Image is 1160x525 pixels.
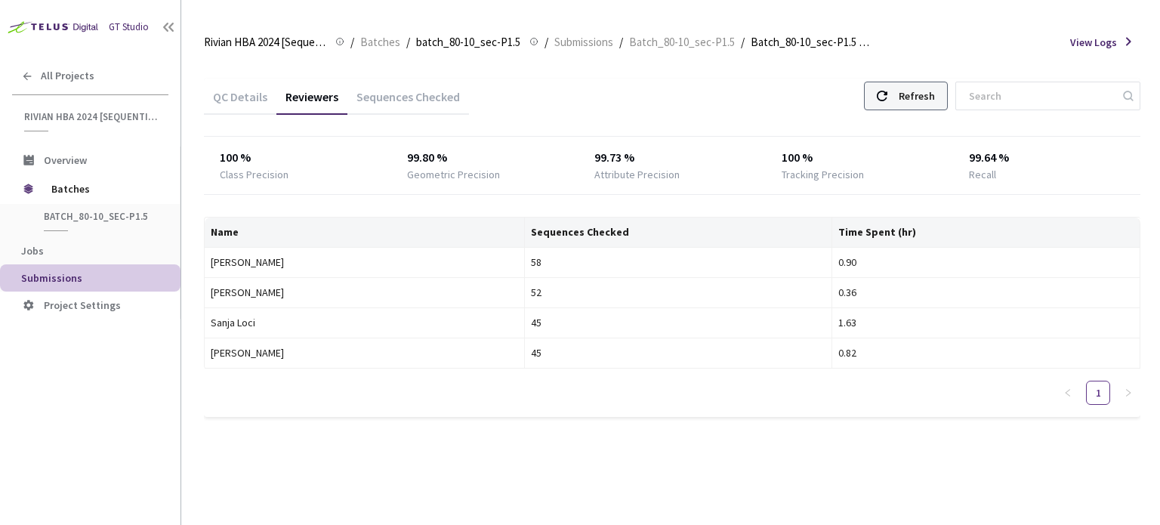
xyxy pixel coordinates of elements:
[531,314,826,331] div: 45
[24,110,159,123] span: Rivian HBA 2024 [Sequential]
[406,33,410,51] li: /
[360,33,400,51] span: Batches
[211,314,518,331] div: Sanja Loci
[211,344,518,361] div: [PERSON_NAME]
[407,167,500,182] div: Geometric Precision
[594,167,680,182] div: Attribute Precision
[1116,381,1140,405] li: Next Page
[1056,381,1080,405] button: left
[1086,381,1110,405] li: 1
[832,218,1140,248] th: Time Spent (hr)
[407,149,563,167] div: 99.80 %
[838,284,1134,301] div: 0.36
[44,210,156,223] span: batch_80-10_sec-P1.5
[838,254,1134,270] div: 0.90
[545,33,548,51] li: /
[211,254,518,270] div: [PERSON_NAME]
[899,82,935,110] div: Refresh
[1087,381,1109,404] a: 1
[594,149,751,167] div: 99.73 %
[1070,35,1117,50] span: View Logs
[629,33,735,51] span: Batch_80-10_sec-P1.5
[551,33,616,50] a: Submissions
[44,153,87,167] span: Overview
[204,33,326,51] span: Rivian HBA 2024 [Sequential]
[782,149,938,167] div: 100 %
[1056,381,1080,405] li: Previous Page
[782,167,864,182] div: Tracking Precision
[619,33,623,51] li: /
[347,89,469,115] div: Sequences Checked
[21,244,44,258] span: Jobs
[838,344,1134,361] div: 0.82
[220,167,288,182] div: Class Precision
[350,33,354,51] li: /
[1124,388,1133,397] span: right
[44,298,121,312] span: Project Settings
[357,33,403,50] a: Batches
[41,69,94,82] span: All Projects
[531,284,826,301] div: 52
[531,344,826,361] div: 45
[838,314,1134,331] div: 1.63
[416,33,520,51] span: batch_80-10_sec-P1.5
[211,284,518,301] div: [PERSON_NAME]
[220,149,376,167] div: 100 %
[531,254,826,270] div: 58
[626,33,738,50] a: Batch_80-10_sec-P1.5
[205,218,525,248] th: Name
[21,271,82,285] span: Submissions
[276,89,347,115] div: Reviewers
[1063,388,1072,397] span: left
[525,218,833,248] th: Sequences Checked
[960,82,1121,110] input: Search
[1116,381,1140,405] button: right
[741,33,745,51] li: /
[204,89,276,115] div: QC Details
[969,149,1125,167] div: 99.64 %
[751,33,873,51] span: Batch_80-10_sec-P1.5 QC - [DATE]
[51,174,155,204] span: Batches
[554,33,613,51] span: Submissions
[969,167,996,182] div: Recall
[109,20,149,35] div: GT Studio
